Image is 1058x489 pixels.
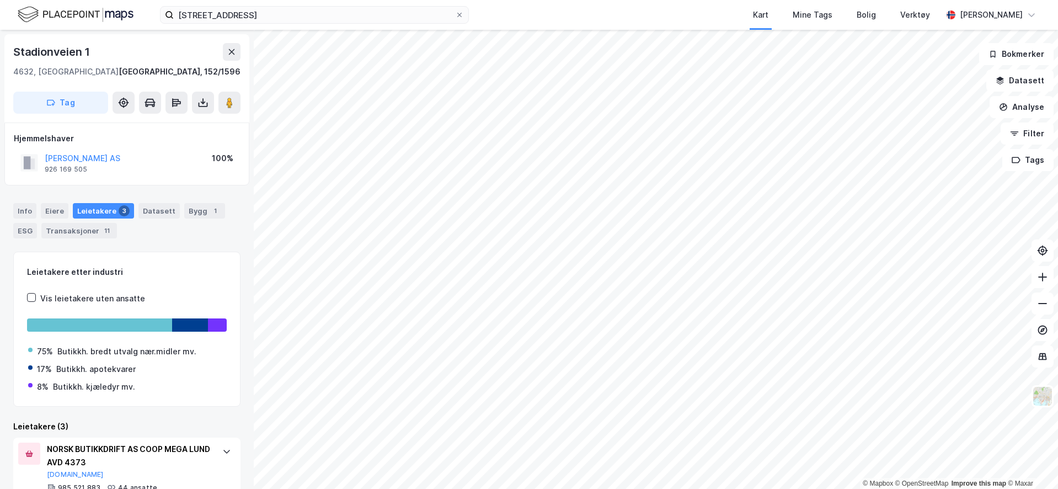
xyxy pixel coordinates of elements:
div: Mine Tags [793,8,832,22]
button: Tag [13,92,108,114]
div: Butikkh. bredt utvalg nær.midler mv. [57,345,196,358]
div: [PERSON_NAME] [960,8,1023,22]
iframe: Chat Widget [1003,436,1058,489]
button: Bokmerker [979,43,1054,65]
div: 17% [37,363,52,376]
div: 4632, [GEOGRAPHIC_DATA] [13,65,119,78]
div: Hjemmelshaver [14,132,240,145]
div: Butikkh. apotekvarer [56,363,136,376]
div: Kart [753,8,768,22]
button: Datasett [986,70,1054,92]
div: Info [13,203,36,219]
input: Søk på adresse, matrikkel, gårdeiere, leietakere eller personer [174,7,455,23]
a: OpenStreetMap [895,480,949,487]
div: [GEOGRAPHIC_DATA], 152/1596 [119,65,241,78]
div: 75% [37,345,53,358]
div: Eiere [41,203,68,219]
div: NORSK BUTIKKDRIFT AS COOP MEGA LUND AVD 4373 [47,443,211,469]
div: Vis leietakere uten ansatte [40,292,145,305]
img: Z [1032,386,1053,407]
div: 100% [212,152,233,165]
a: Mapbox [863,480,893,487]
div: Leietakere [73,203,134,219]
div: Butikkh. kjæledyr mv. [53,380,135,394]
div: 926 169 505 [45,165,87,174]
div: Datasett [138,203,180,219]
div: Transaksjoner [41,223,117,238]
div: 3 [119,205,130,216]
div: 11 [101,225,113,236]
a: Improve this map [952,480,1006,487]
button: Tags [1002,149,1054,171]
div: Leietakere etter industri [27,265,227,279]
div: Verktøy [900,8,930,22]
div: Kontrollprogram for chat [1003,436,1058,489]
div: 1 [210,205,221,216]
div: Bolig [857,8,876,22]
div: 8% [37,380,49,394]
img: logo.f888ab2527a4732fd821a326f86c7f29.svg [18,5,133,24]
button: Analyse [990,96,1054,118]
button: Filter [1001,123,1054,145]
button: [DOMAIN_NAME] [47,470,104,479]
div: Bygg [184,203,225,219]
div: ESG [13,223,37,238]
div: Leietakere (3) [13,420,241,433]
div: Stadionveien 1 [13,43,92,61]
